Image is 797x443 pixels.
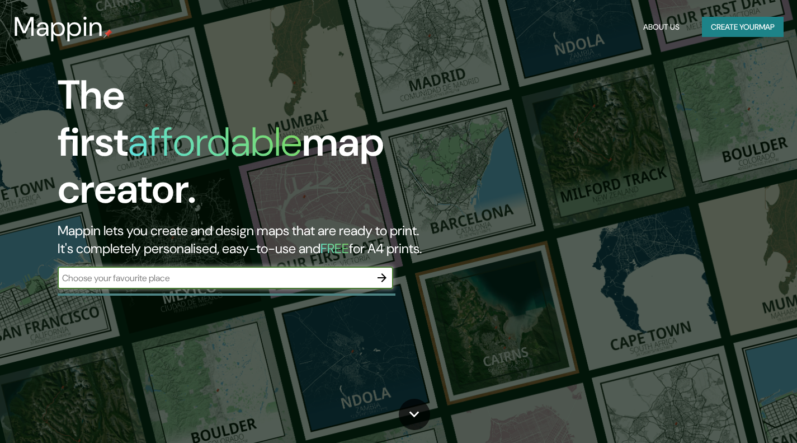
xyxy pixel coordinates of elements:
[58,272,371,285] input: Choose your favourite place
[639,17,684,38] button: About Us
[128,116,302,168] h1: affordable
[58,72,456,222] h1: The first map creator.
[702,17,784,38] button: Create yourmap
[13,11,103,43] h3: Mappin
[320,240,349,257] h5: FREE
[58,222,456,258] h2: Mappin lets you create and design maps that are ready to print. It's completely personalised, eas...
[103,29,112,38] img: mappin-pin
